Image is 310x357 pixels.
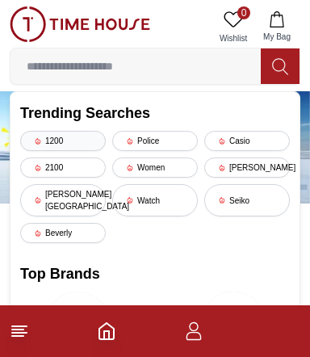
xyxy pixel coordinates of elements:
div: 1200 [20,131,106,151]
span: Wishlist [213,32,253,44]
a: 0Wishlist [213,6,253,48]
div: Watch [112,184,198,216]
div: [PERSON_NAME] [204,157,290,178]
img: ... [10,6,150,42]
img: Quantum [45,292,110,356]
div: Beverly [20,223,106,243]
div: Casio [204,131,290,151]
div: [PERSON_NAME][GEOGRAPHIC_DATA] [20,184,106,216]
div: 2100 [20,157,106,178]
h2: Trending Searches [20,102,290,124]
img: Carlton [201,292,266,356]
button: My Bag [253,6,300,48]
h2: Top Brands [20,262,290,285]
div: Women [112,157,198,178]
div: Seiko [204,184,290,216]
span: My Bag [257,31,297,43]
span: 0 [237,6,250,19]
a: Home [97,321,116,341]
div: Police [112,131,198,151]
